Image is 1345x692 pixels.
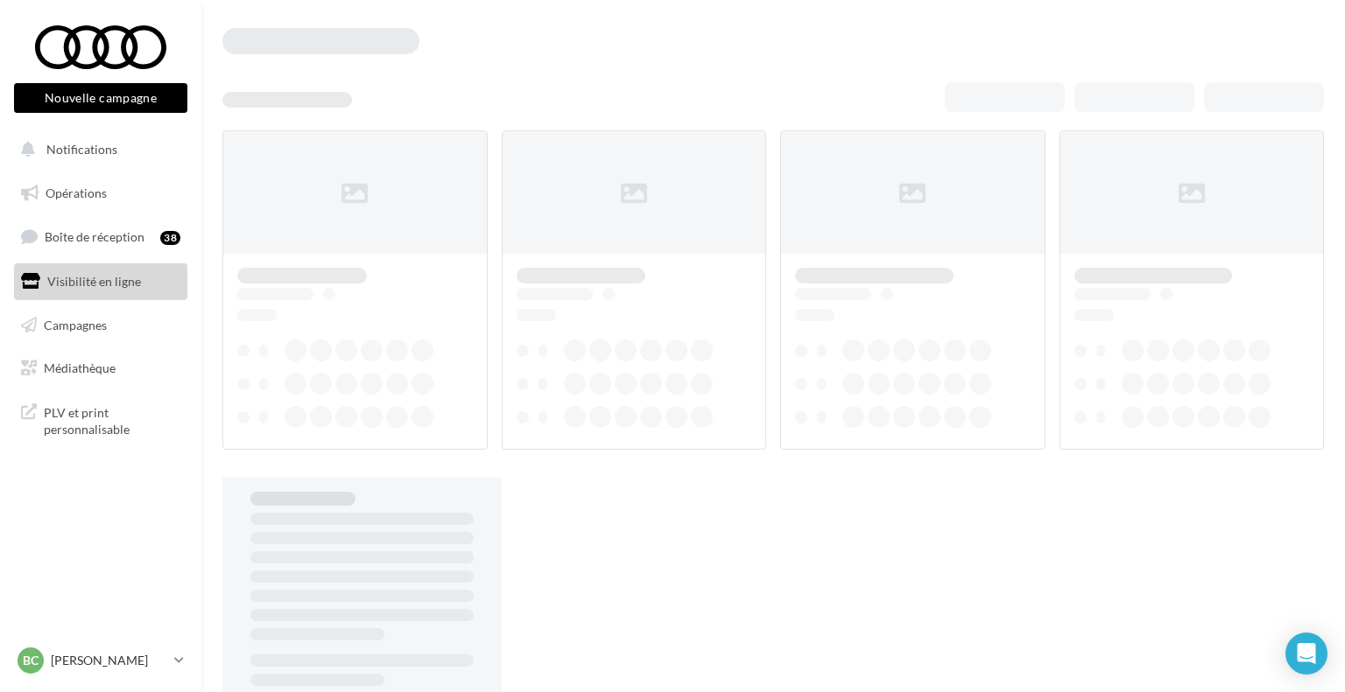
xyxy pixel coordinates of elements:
a: Visibilité en ligne [11,263,191,300]
p: [PERSON_NAME] [51,652,167,669]
div: Open Intercom Messenger [1285,633,1327,675]
div: 38 [160,231,180,245]
a: Médiathèque [11,350,191,387]
span: PLV et print personnalisable [44,401,180,438]
a: Boîte de réception38 [11,218,191,255]
span: Boîte de réception [45,229,144,244]
button: Nouvelle campagne [14,83,187,113]
a: PLV et print personnalisable [11,394,191,445]
a: Campagnes [11,307,191,344]
span: Notifications [46,142,117,157]
a: Opérations [11,175,191,212]
span: Opérations [46,185,107,200]
span: Médiathèque [44,360,116,375]
button: Notifications [11,131,184,168]
span: Campagnes [44,317,107,332]
span: Visibilité en ligne [47,274,141,289]
span: BC [23,652,39,669]
a: BC [PERSON_NAME] [14,644,187,677]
